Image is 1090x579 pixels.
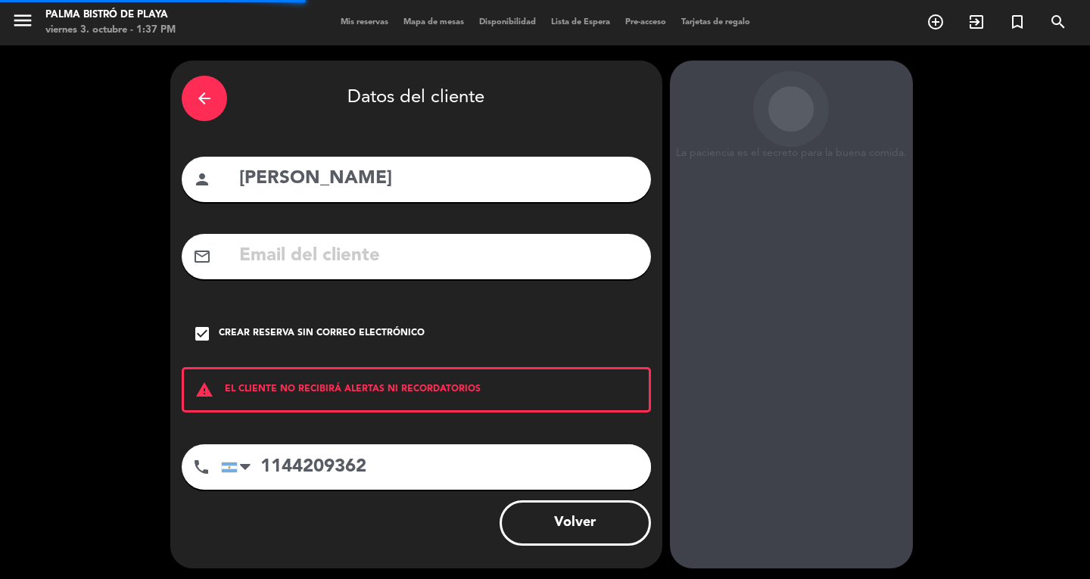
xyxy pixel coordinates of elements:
i: search [1049,13,1067,31]
div: Crear reserva sin correo electrónico [219,326,425,341]
div: La paciencia es el secreto para la buena comida. [670,147,913,160]
i: mail_outline [193,247,211,266]
span: Mis reservas [333,18,396,26]
i: person [193,170,211,188]
span: Lista de Espera [543,18,618,26]
i: turned_in_not [1008,13,1026,31]
span: Disponibilidad [472,18,543,26]
input: Email del cliente [238,241,640,272]
div: Palma Bistró de Playa [45,8,176,23]
div: Argentina: +54 [222,445,257,489]
input: Número de teléfono... [221,444,651,490]
i: exit_to_app [967,13,986,31]
div: EL CLIENTE NO RECIBIRÁ ALERTAS NI RECORDATORIOS [182,367,651,412]
i: menu [11,9,34,32]
div: viernes 3. octubre - 1:37 PM [45,23,176,38]
i: phone [192,458,210,476]
span: Pre-acceso [618,18,674,26]
button: menu [11,9,34,37]
i: check_box [193,325,211,343]
span: Tarjetas de regalo [674,18,758,26]
div: Datos del cliente [182,72,651,125]
i: add_circle_outline [926,13,945,31]
input: Nombre del cliente [238,163,640,195]
i: warning [184,381,225,399]
button: Volver [500,500,651,546]
i: arrow_back [195,89,213,107]
span: Mapa de mesas [396,18,472,26]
